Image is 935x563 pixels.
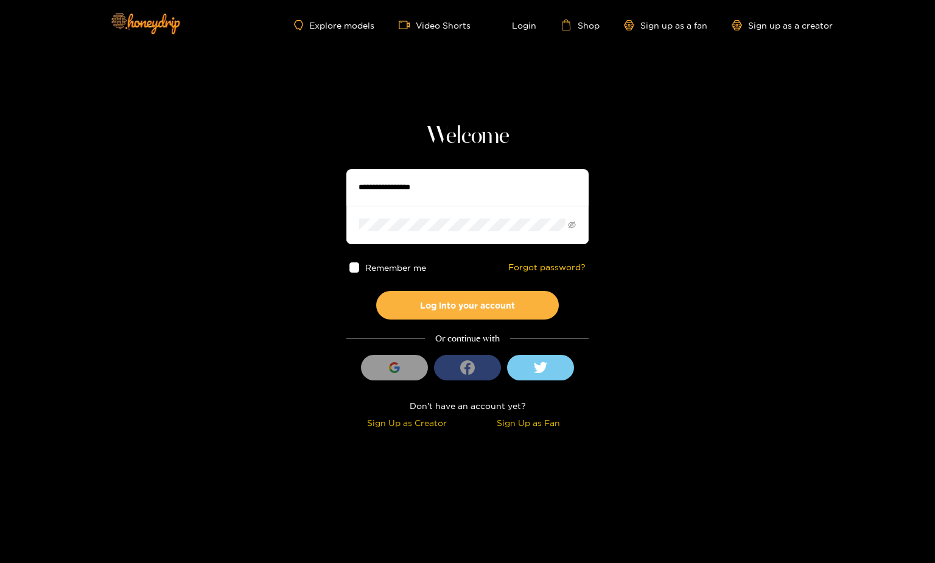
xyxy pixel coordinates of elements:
[349,416,464,430] div: Sign Up as Creator
[561,19,600,30] a: Shop
[346,332,589,346] div: Or continue with
[294,20,374,30] a: Explore models
[508,262,586,273] a: Forgot password?
[471,416,586,430] div: Sign Up as Fan
[732,20,833,30] a: Sign up as a creator
[399,19,416,30] span: video-camera
[495,19,536,30] a: Login
[346,122,589,151] h1: Welcome
[399,19,471,30] a: Video Shorts
[568,221,576,229] span: eye-invisible
[366,263,427,272] span: Remember me
[624,20,707,30] a: Sign up as a fan
[346,399,589,413] div: Don't have an account yet?
[376,291,559,320] button: Log into your account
